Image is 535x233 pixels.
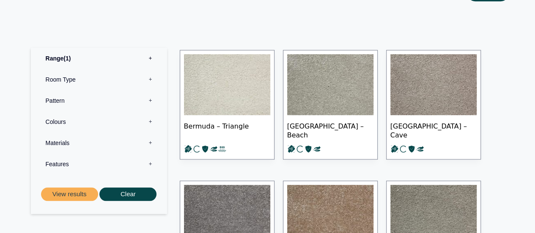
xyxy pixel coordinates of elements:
[386,50,481,159] a: [GEOGRAPHIC_DATA] – Cave
[180,50,274,159] a: Bermuda – Triangle
[287,54,373,115] img: Bermuda Beach
[37,132,161,154] label: Materials
[390,54,477,115] img: Bermuda Cave
[37,154,161,175] label: Features
[99,187,156,201] button: Clear
[184,115,270,145] span: Bermuda – Triangle
[184,54,270,115] img: Bermuda Triangle
[37,90,161,111] label: Pattern
[37,69,161,90] label: Room Type
[390,115,477,145] span: [GEOGRAPHIC_DATA] – Cave
[287,115,373,145] span: [GEOGRAPHIC_DATA] – Beach
[283,50,378,159] a: [GEOGRAPHIC_DATA] – Beach
[63,55,71,62] span: 1
[41,187,98,201] button: View results
[37,111,161,132] label: Colours
[37,48,161,69] label: Range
